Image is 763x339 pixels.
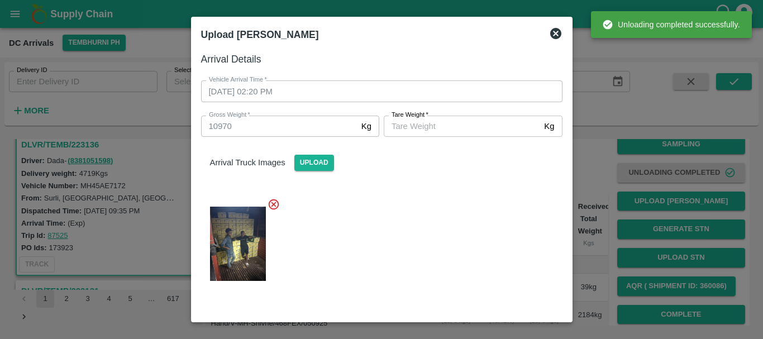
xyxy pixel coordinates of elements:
div: Unloading completed successfully. [602,15,740,35]
label: Gross Weight [209,111,250,120]
label: Tare Weight [392,111,428,120]
p: Kg [544,120,554,132]
h6: Arrival Details [201,51,562,67]
input: Gross Weight [201,116,357,137]
b: Upload [PERSON_NAME] [201,29,319,40]
span: Upload [294,155,334,171]
input: Tare Weight [384,116,540,137]
p: Kg [361,120,371,132]
input: Choose date, selected date is Sep 5, 2025 [201,80,555,102]
label: Vehicle Arrival Time [209,75,267,84]
p: Arrival Truck Images [210,156,285,169]
img: https://app.vegrow.in/rails/active_storage/blobs/redirect/eyJfcmFpbHMiOnsiZGF0YSI6MzAzNTg2OCwicHV... [210,207,266,281]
